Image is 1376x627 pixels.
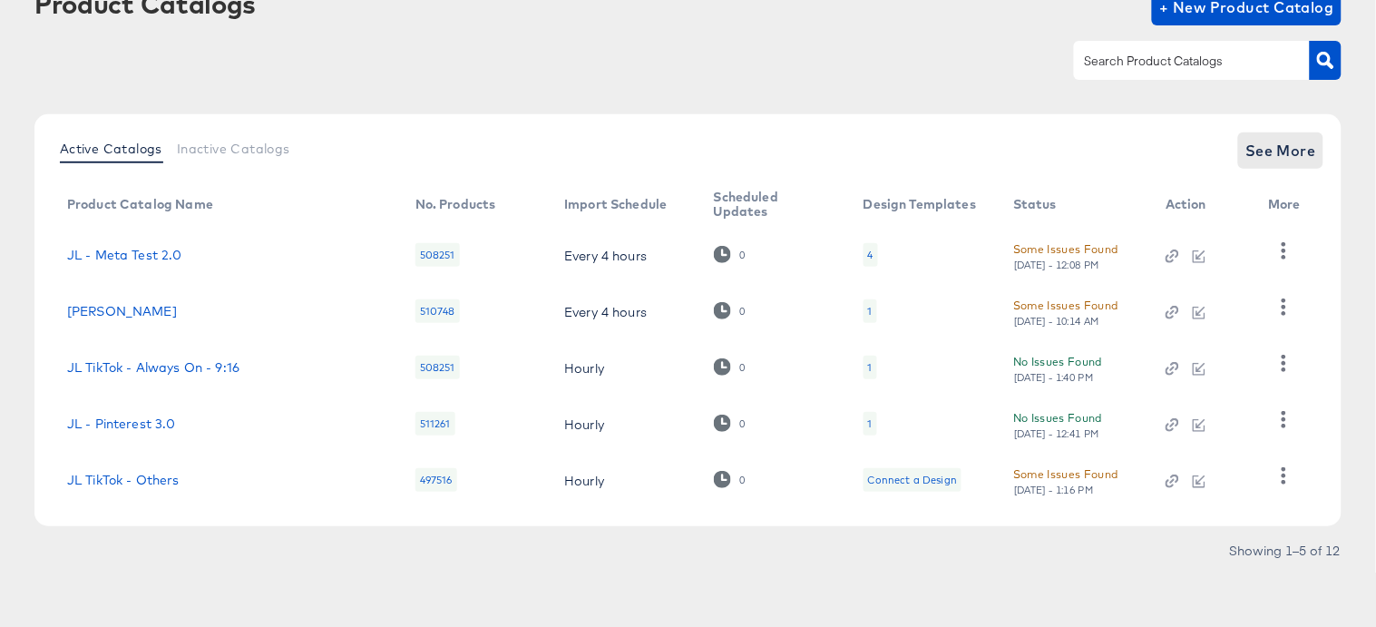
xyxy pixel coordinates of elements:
[864,299,877,323] div: 1
[415,197,496,211] div: No. Products
[738,249,746,261] div: 0
[864,412,877,436] div: 1
[415,356,460,379] div: 508251
[868,304,873,318] div: 1
[738,361,746,374] div: 0
[1013,259,1100,271] div: [DATE] - 12:08 PM
[714,358,746,376] div: 0
[1254,183,1322,227] th: More
[67,248,182,262] a: JL - Meta Test 2.0
[714,471,746,488] div: 0
[1229,544,1342,556] div: Showing 1–5 of 12
[738,305,746,318] div: 0
[1238,132,1323,169] button: See More
[550,283,699,339] td: Every 4 hours
[1081,51,1274,72] input: Search Product Catalogs
[1013,240,1118,259] div: Some Issues Found
[1013,484,1095,496] div: [DATE] - 1:16 PM
[868,473,957,487] div: Connect a Design
[714,302,746,319] div: 0
[67,197,213,211] div: Product Catalog Name
[550,339,699,396] td: Hourly
[1013,240,1118,271] button: Some Issues Found[DATE] - 12:08 PM
[67,416,176,431] a: JL - Pinterest 3.0
[415,243,460,267] div: 508251
[738,417,746,430] div: 0
[1013,465,1118,496] button: Some Issues Found[DATE] - 1:16 PM
[67,360,239,375] a: JL TikTok - Always On - 9:16
[564,197,667,211] div: Import Schedule
[868,248,873,262] div: 4
[1013,296,1118,315] div: Some Issues Found
[177,142,290,156] span: Inactive Catalogs
[868,416,873,431] div: 1
[714,190,827,219] div: Scheduled Updates
[550,452,699,508] td: Hourly
[738,474,746,486] div: 0
[67,304,177,318] a: [PERSON_NAME]
[864,243,878,267] div: 4
[1013,315,1100,328] div: [DATE] - 10:14 AM
[1013,465,1118,484] div: Some Issues Found
[60,142,162,156] span: Active Catalogs
[868,360,873,375] div: 1
[415,468,457,492] div: 497516
[864,197,976,211] div: Design Templates
[550,396,699,452] td: Hourly
[714,246,746,263] div: 0
[999,183,1151,227] th: Status
[415,299,460,323] div: 510748
[67,473,180,487] a: JL TikTok - Others
[864,356,877,379] div: 1
[1245,138,1316,163] span: See More
[1013,296,1118,328] button: Some Issues Found[DATE] - 10:14 AM
[714,415,746,432] div: 0
[1151,183,1254,227] th: Action
[864,468,961,492] div: Connect a Design
[550,227,699,283] td: Every 4 hours
[415,412,455,436] div: 511261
